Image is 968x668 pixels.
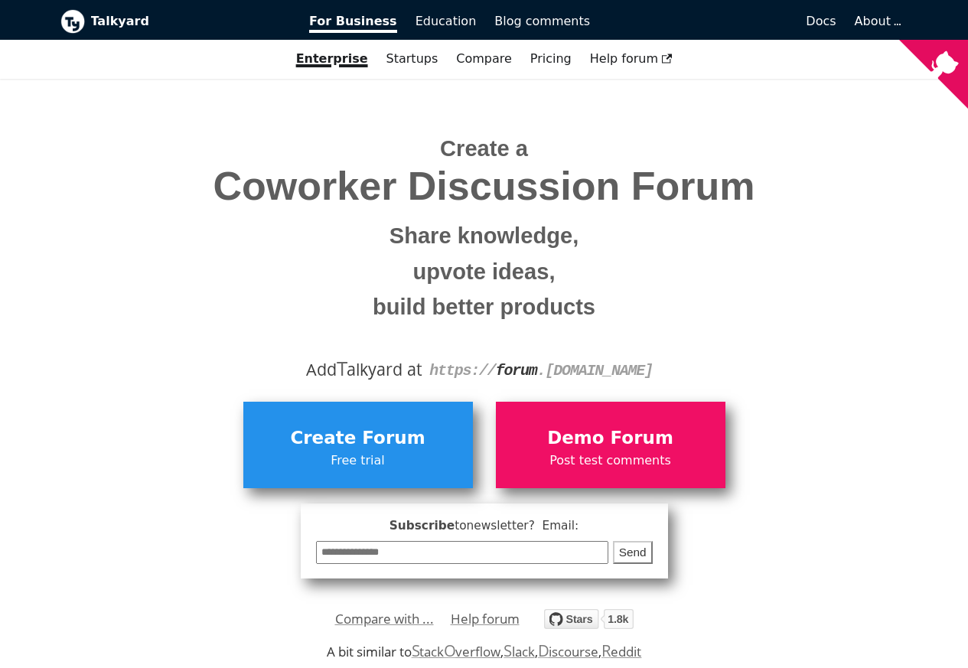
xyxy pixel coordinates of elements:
a: Startups [377,46,448,72]
span: T [337,354,347,382]
a: Demo ForumPost test comments [496,402,725,487]
span: S [412,640,420,661]
span: Blog comments [494,14,590,28]
span: Create Forum [251,424,465,453]
a: About [855,14,899,28]
small: upvote ideas, [72,254,897,290]
a: Star debiki/talkyard on GitHub [544,611,634,634]
a: Enterprise [287,46,377,72]
a: Discourse [538,643,598,660]
a: StackOverflow [412,643,501,660]
a: Create ForumFree trial [243,402,473,487]
a: Compare with ... [335,608,434,631]
strong: forum [496,362,537,380]
span: Free trial [251,451,465,471]
span: Create a [440,136,528,161]
span: to newsletter ? Email: [455,519,579,533]
span: R [601,640,611,661]
a: Blog comments [485,8,599,34]
small: build better products [72,289,897,325]
a: Compare [456,51,512,66]
a: Reddit [601,643,641,660]
span: Subscribe [316,516,653,536]
a: Talkyard logoTalkyard [60,9,288,34]
a: Pricing [521,46,581,72]
span: S [504,640,512,661]
span: Post test comments [504,451,718,471]
a: Slack [504,643,534,660]
code: https:// . [DOMAIN_NAME] [429,362,653,380]
span: D [538,640,549,661]
div: Add alkyard at [72,357,897,383]
span: Coworker Discussion Forum [72,165,897,208]
span: For Business [309,14,397,33]
button: Send [613,541,653,565]
a: Help forum [581,46,682,72]
span: Docs [806,14,836,28]
a: Education [406,8,486,34]
span: Education [416,14,477,28]
img: talkyard.svg [544,609,634,629]
span: Demo Forum [504,424,718,453]
a: Docs [599,8,846,34]
small: Share knowledge, [72,218,897,254]
a: For Business [300,8,406,34]
span: Help forum [590,51,673,66]
img: Talkyard logo [60,9,85,34]
b: Talkyard [91,11,288,31]
a: Help forum [451,608,520,631]
span: O [444,640,456,661]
